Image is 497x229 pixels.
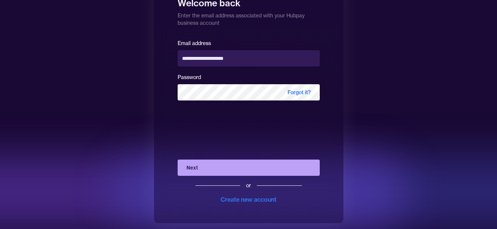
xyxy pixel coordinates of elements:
label: Email address [178,40,211,47]
button: Next [178,160,320,176]
span: Forgot it? [279,84,320,100]
div: Create new account [221,195,276,204]
label: Password [178,74,201,81]
div: or [246,182,251,189]
p: Enter the email address associated with your Hubpay business account [178,9,320,27]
